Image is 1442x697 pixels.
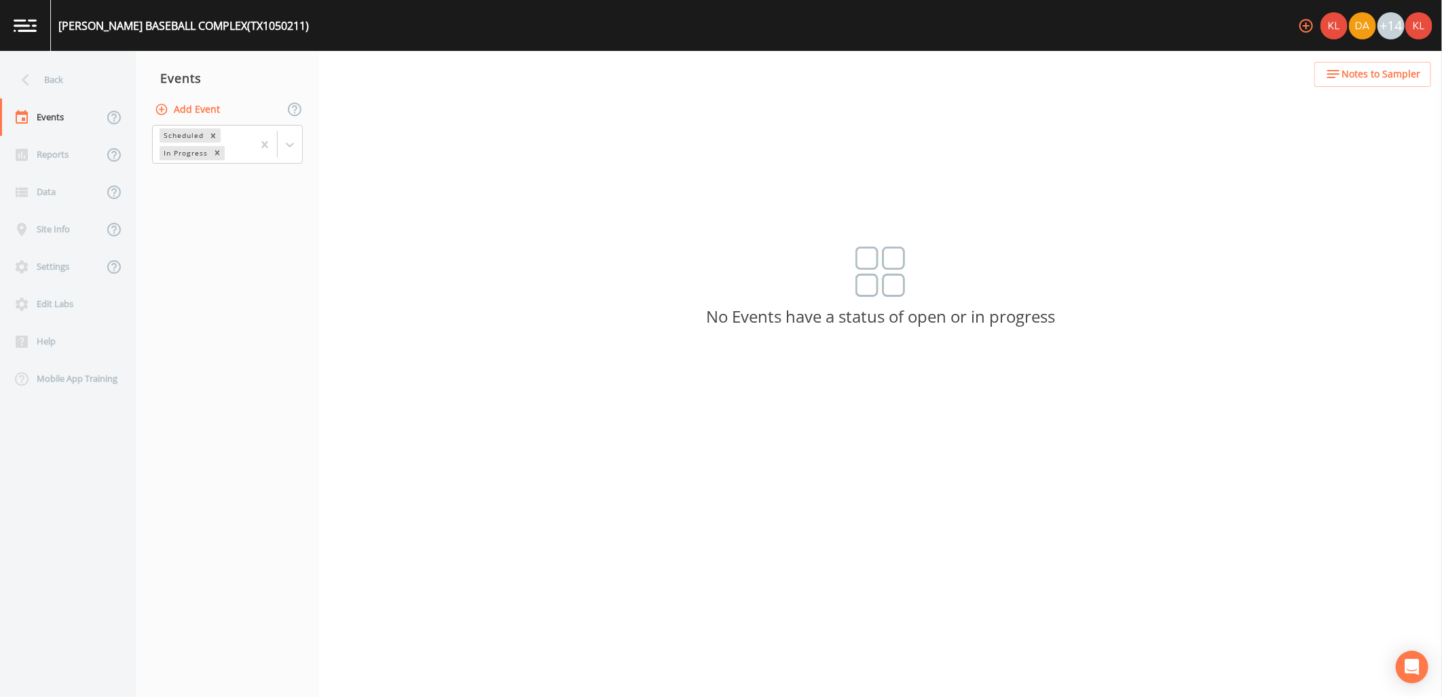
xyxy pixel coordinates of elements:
[1342,66,1420,83] span: Notes to Sampler
[160,128,206,143] div: Scheduled
[210,146,225,160] div: Remove In Progress
[14,19,37,32] img: logo
[160,146,210,160] div: In Progress
[1396,651,1428,683] div: Open Intercom Messenger
[58,18,309,34] div: [PERSON_NAME] BASEBALL COMPLEX (TX1050211)
[1349,12,1376,39] img: a84961a0472e9debc750dd08a004988d
[319,310,1442,323] p: No Events have a status of open or in progress
[1378,12,1405,39] div: +14
[1314,62,1431,87] button: Notes to Sampler
[152,97,225,122] button: Add Event
[1320,12,1348,39] div: Kler Teran
[1405,12,1432,39] img: 9c4450d90d3b8045b2e5fa62e4f92659
[206,128,221,143] div: Remove Scheduled
[1348,12,1377,39] div: David Weber
[136,61,319,95] div: Events
[855,247,906,297] img: svg%3e
[1320,12,1348,39] img: 9c4450d90d3b8045b2e5fa62e4f92659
